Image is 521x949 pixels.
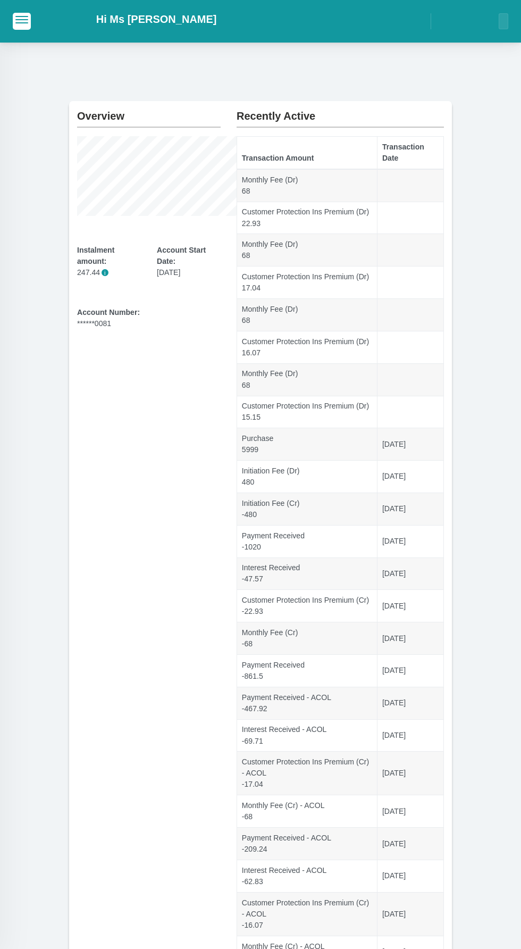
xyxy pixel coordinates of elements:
td: Payment Received -1020 [237,525,377,557]
td: Monthly Fee (Dr) 68 [237,363,377,396]
td: Monthly Fee (Cr) - ACOL -68 [237,795,377,828]
td: [DATE] [377,493,444,525]
td: Initiation Fee (Dr) 480 [237,461,377,493]
span: Please note that the instalment amount provided does not include the monthly fee, which will be i... [102,269,108,276]
td: Interest Received - ACOL -62.83 [237,860,377,892]
b: Account Number: [77,308,140,317]
p: 247.44 [77,267,141,278]
td: Payment Received -861.5 [237,655,377,687]
td: Purchase 5999 [237,428,377,461]
b: Account Start Date: [157,246,206,265]
td: Interest Received - ACOL -69.71 [237,719,377,752]
th: Transaction Date [377,137,444,169]
td: [DATE] [377,795,444,828]
td: Payment Received - ACOL -467.92 [237,687,377,719]
td: [DATE] [377,719,444,752]
h2: Overview [77,101,221,122]
td: [DATE] [377,828,444,860]
td: [DATE] [377,428,444,461]
td: Customer Protection Ins Premium (Dr) 17.04 [237,267,377,299]
h2: Recently Active [237,101,444,122]
b: Instalment amount: [77,246,114,265]
td: Initiation Fee (Cr) -480 [237,493,377,525]
th: Transaction Amount [237,137,377,169]
td: Customer Protection Ins Premium (Dr) 15.15 [237,396,377,428]
td: [DATE] [377,860,444,892]
td: [DATE] [377,622,444,655]
td: Monthly Fee (Dr) 68 [237,299,377,331]
td: Payment Received - ACOL -209.24 [237,828,377,860]
td: [DATE] [377,655,444,687]
td: [DATE] [377,525,444,557]
td: [DATE] [377,461,444,493]
td: Customer Protection Ins Premium (Cr) - ACOL -16.07 [237,892,377,936]
td: Customer Protection Ins Premium (Dr) 22.93 [237,202,377,234]
td: Customer Protection Ins Premium (Cr) -22.93 [237,590,377,622]
td: [DATE] [377,590,444,622]
td: Monthly Fee (Dr) 68 [237,169,377,202]
td: [DATE] [377,687,444,719]
h2: Hi Ms [PERSON_NAME] [96,13,217,26]
td: [DATE] [377,892,444,936]
td: Customer Protection Ins Premium (Dr) 16.07 [237,331,377,363]
td: Customer Protection Ins Premium (Cr) - ACOL -17.04 [237,752,377,795]
td: [DATE] [377,557,444,590]
td: [DATE] [377,752,444,795]
td: Monthly Fee (Dr) 68 [237,234,377,267]
td: Interest Received -47.57 [237,557,377,590]
td: Monthly Fee (Cr) -68 [237,622,377,655]
div: [DATE] [157,245,221,278]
